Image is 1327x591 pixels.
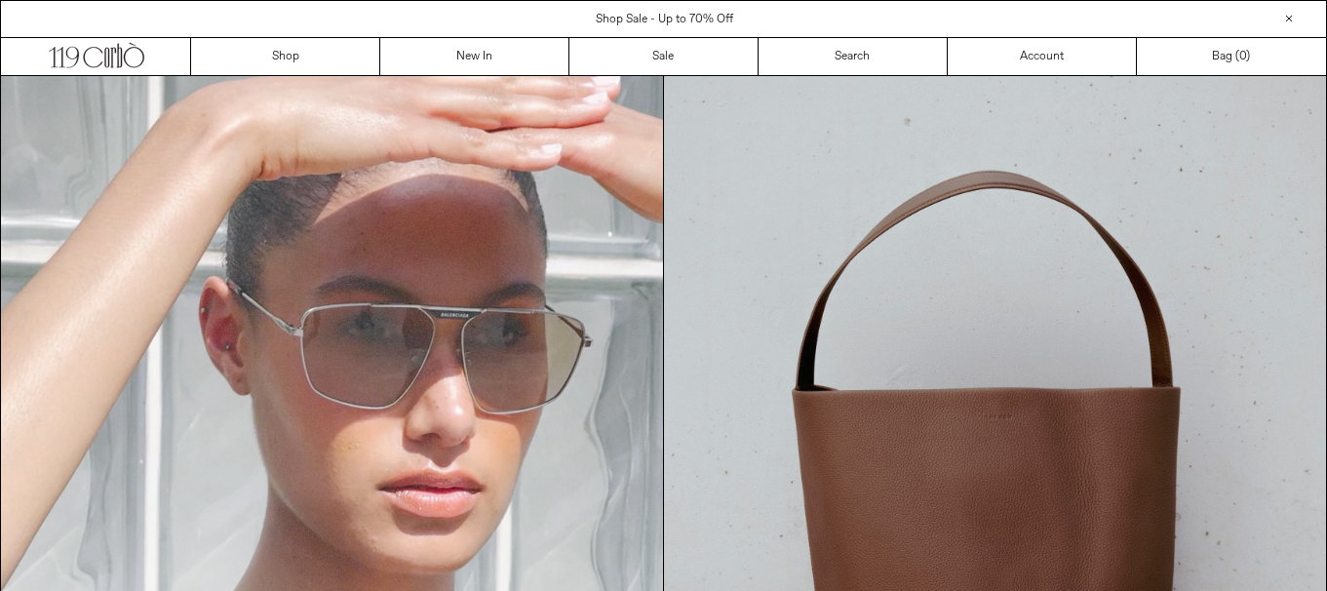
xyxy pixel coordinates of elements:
a: Shop [191,38,380,75]
span: ) [1239,48,1250,65]
a: Sale [569,38,759,75]
a: Bag () [1137,38,1326,75]
a: New In [380,38,569,75]
a: Account [948,38,1137,75]
a: Shop Sale - Up to 70% Off [596,12,733,27]
span: 0 [1239,49,1246,64]
a: Search [759,38,948,75]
